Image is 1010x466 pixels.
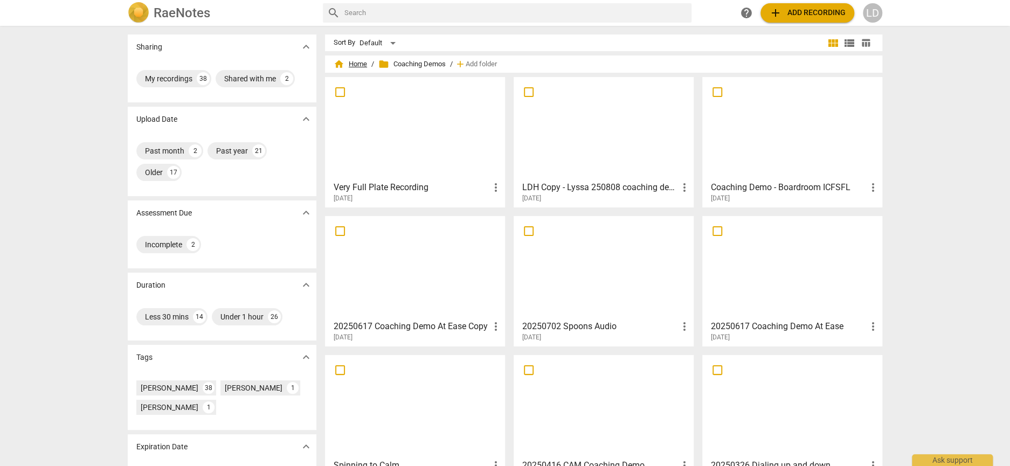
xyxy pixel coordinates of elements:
span: [DATE] [334,194,352,203]
a: Coaching Demo - Boardroom ICFSFL[DATE] [706,81,878,203]
h3: Coaching Demo - Boardroom ICFSFL [711,181,867,194]
a: 20250702 Spoons Audio[DATE] [517,220,690,342]
span: more_vert [678,181,691,194]
div: [PERSON_NAME] [141,382,198,393]
span: expand_more [300,113,313,126]
span: add [769,6,782,19]
span: Add folder [466,60,497,68]
a: LDH Copy - Lyssa 250808 coaching demo[DATE] [517,81,690,203]
div: Older [145,167,163,178]
h3: 20250617 Coaching Demo At Ease [711,320,867,333]
span: add [455,59,466,69]
div: [PERSON_NAME] [141,402,198,413]
div: 2 [186,238,199,251]
div: 14 [193,310,206,323]
div: 17 [167,166,180,179]
button: Upload [760,3,854,23]
button: Table view [857,35,874,51]
div: 2 [189,144,202,157]
span: expand_more [300,279,313,291]
span: / [371,60,374,68]
a: 20250617 Coaching Demo At Ease Copy[DATE] [329,220,501,342]
button: Show more [298,439,314,455]
div: 1 [203,401,215,413]
span: folder [378,59,389,69]
p: Assessment Due [136,207,192,219]
a: LogoRaeNotes [128,2,314,24]
span: [DATE] [522,333,541,342]
button: Show more [298,205,314,221]
span: [DATE] [711,194,730,203]
h3: 20250617 Coaching Demo At Ease Copy [334,320,489,333]
div: 1 [287,382,299,394]
span: more_vert [489,181,502,194]
button: Show more [298,111,314,127]
button: Tile view [825,35,841,51]
button: LD [863,3,882,23]
span: more_vert [867,320,880,333]
div: 2 [280,72,293,85]
span: view_module [827,37,840,50]
input: Search [344,4,687,22]
div: Past year [216,145,248,156]
span: expand_more [300,440,313,453]
span: more_vert [867,181,880,194]
span: [DATE] [522,194,541,203]
div: 26 [268,310,281,323]
p: Sharing [136,41,162,53]
div: My recordings [145,73,192,84]
span: Add recording [769,6,846,19]
button: List view [841,35,857,51]
h3: 20250702 Spoons Audio [522,320,678,333]
div: Shared with me [224,73,276,84]
div: Under 1 hour [220,311,264,322]
h3: LDH Copy - Lyssa 250808 coaching demo [522,181,678,194]
span: [DATE] [711,333,730,342]
p: Upload Date [136,114,177,125]
span: expand_more [300,40,313,53]
div: [PERSON_NAME] [225,382,282,393]
p: Tags [136,352,153,363]
div: 21 [252,144,265,157]
span: more_vert [489,320,502,333]
span: Home [334,59,367,69]
h3: Very Full Plate Recording [334,181,489,194]
h2: RaeNotes [154,5,210,20]
div: Less 30 mins [145,311,189,322]
p: Duration [136,280,165,291]
div: Sort By [334,39,355,47]
div: 38 [197,72,210,85]
span: expand_more [300,351,313,364]
div: Past month [145,145,184,156]
a: Help [737,3,756,23]
span: / [450,60,453,68]
button: Show more [298,39,314,55]
span: help [740,6,753,19]
a: Very Full Plate Recording[DATE] [329,81,501,203]
div: Incomplete [145,239,182,250]
p: Expiration Date [136,441,188,453]
span: Coaching Demos [378,59,446,69]
span: more_vert [678,320,691,333]
span: view_list [843,37,856,50]
span: table_chart [861,38,871,48]
span: [DATE] [334,333,352,342]
button: Show more [298,349,314,365]
span: home [334,59,344,69]
span: search [327,6,340,19]
div: 38 [203,382,215,394]
div: Default [359,34,399,52]
a: 20250617 Coaching Demo At Ease[DATE] [706,220,878,342]
img: Logo [128,2,149,24]
span: expand_more [300,206,313,219]
div: Ask support [912,454,993,466]
button: Show more [298,277,314,293]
